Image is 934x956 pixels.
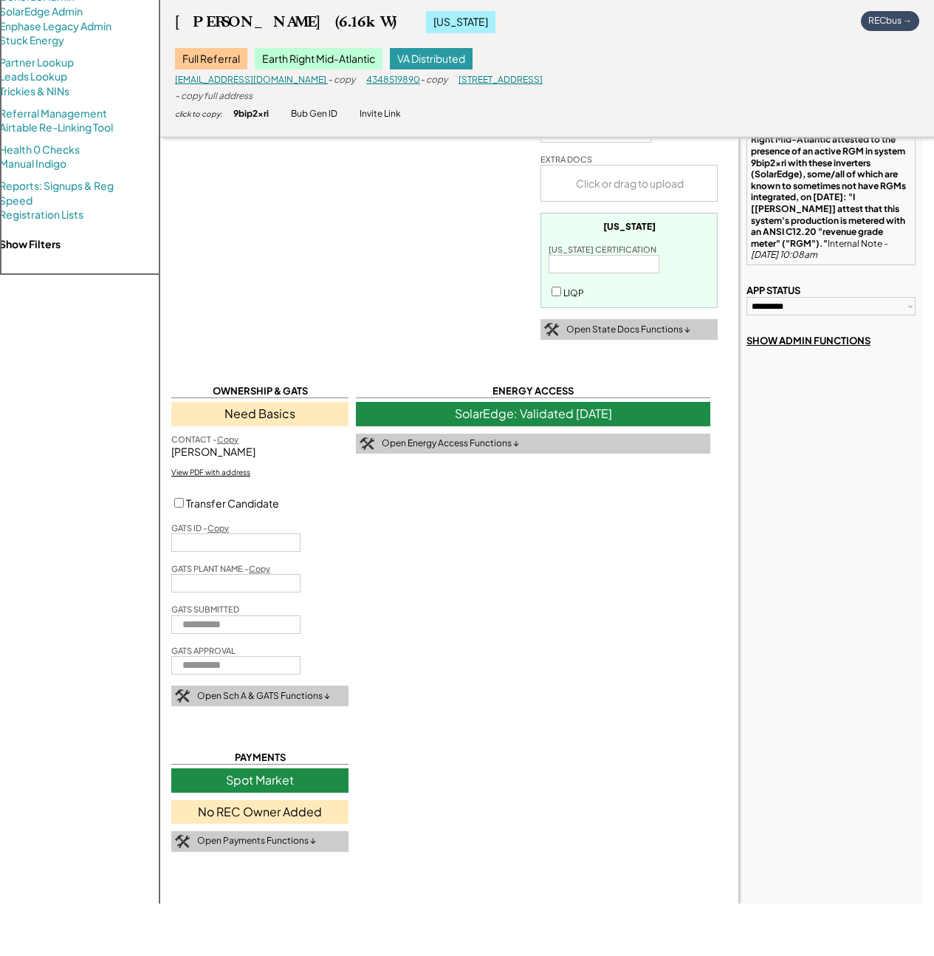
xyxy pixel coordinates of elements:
[171,604,239,615] div: GATS SUBMITTED
[171,384,348,398] div: OWNERSHIP & GATS
[175,74,326,85] a: [EMAIL_ADDRESS][DOMAIN_NAME]
[175,689,190,703] img: tool-icon.png
[207,523,229,533] u: Copy
[175,48,247,70] div: Full Referral
[861,11,919,31] div: RECbus →
[328,74,355,86] div: - copy
[566,324,690,336] div: Open State Docs Functions ↓
[426,11,495,33] div: [US_STATE]
[751,249,817,260] em: [DATE] 10:08am
[171,522,229,533] div: GATS ID -
[746,334,871,347] div: SHOW ADMIN FUNCTIONS
[171,467,250,477] div: View PDF with address
[175,835,190,848] img: tool-icon.png
[217,434,238,444] u: Copy
[549,244,656,255] div: [US_STATE] CERTIFICATION
[459,74,543,85] a: [STREET_ADDRESS]
[751,123,911,261] div: Internal Note -
[175,90,253,103] div: - copy full address
[171,768,348,792] div: Spot Market
[382,437,519,450] div: Open Energy Access Functions ↓
[171,402,348,426] div: Need Basics
[171,645,236,656] div: GATS APPROVAL
[171,563,270,574] div: GATS PLANT NAME -
[197,690,330,703] div: Open Sch A & GATS Functions ↓
[563,287,584,298] label: LIQP
[171,800,348,824] div: No REC Owner Added
[544,323,559,336] img: tool-icon.png
[390,48,473,70] div: VA Distributed
[420,74,447,86] div: - copy
[356,402,710,426] div: SolarEdge: Validated [DATE]
[186,496,279,510] label: Transfer Candidate
[291,108,337,120] div: Bub Gen ID
[541,165,718,201] div: Click or drag to upload
[197,835,316,847] div: Open Payments Functions ↓
[171,751,348,765] div: PAYMENTS
[175,13,396,31] div: [PERSON_NAME] (6.16kW)
[171,445,348,460] div: [PERSON_NAME]
[540,154,592,165] div: EXTRA DOCS
[255,48,382,70] div: Earth Right Mid-Atlantic
[175,109,222,119] div: click to copy:
[249,564,270,573] u: Copy
[603,221,656,233] div: [US_STATE]
[233,108,269,120] div: 9bip2xri
[366,74,420,85] a: 4348519890
[360,108,401,120] div: Invite Link
[746,284,800,297] div: APP STATUS
[171,434,238,445] div: CONTACT -
[356,384,710,398] div: ENERGY ACCESS
[360,437,374,451] img: tool-icon.png
[751,123,907,249] strong: Partner [PERSON_NAME] at Earth Right Mid-Atlantic attested to the presence of an active RGM in sy...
